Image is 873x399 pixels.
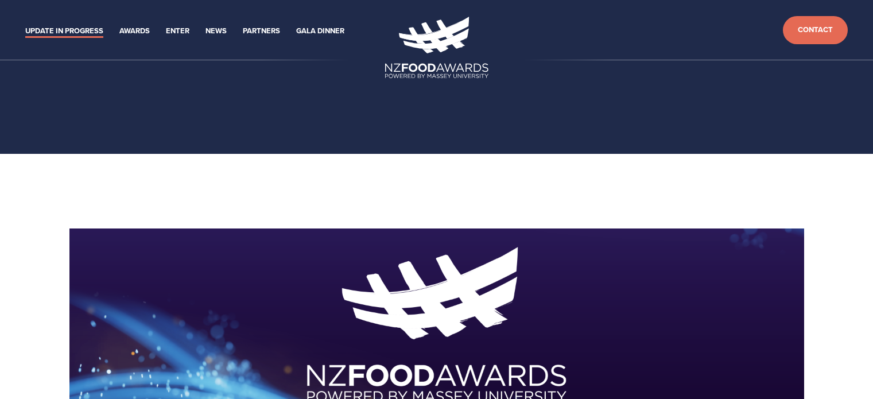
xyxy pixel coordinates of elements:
a: Gala Dinner [296,25,344,38]
a: Partners [243,25,280,38]
a: Enter [166,25,189,38]
a: News [205,25,227,38]
a: Awards [119,25,150,38]
a: Contact [783,16,848,44]
a: Update in Progress [25,25,103,38]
